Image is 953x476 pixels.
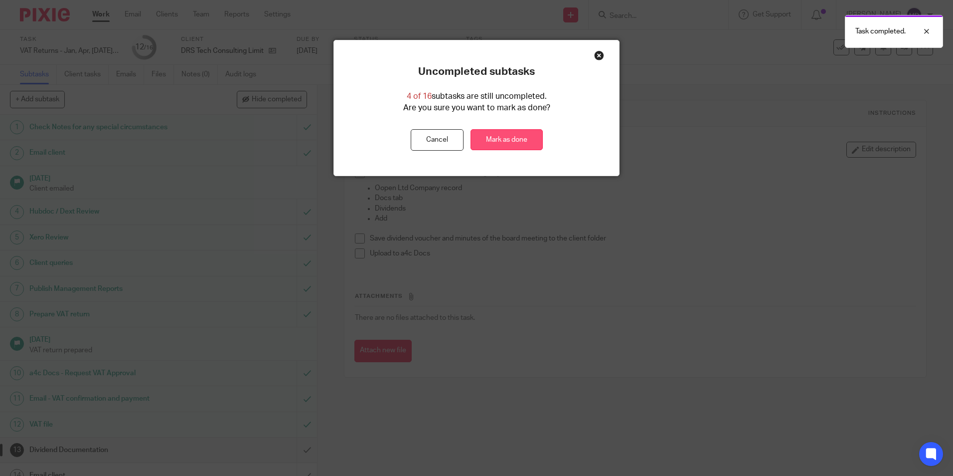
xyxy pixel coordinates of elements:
p: Uncompleted subtasks [418,65,535,78]
p: subtasks are still uncompleted. [407,91,547,102]
p: Task completed. [855,26,906,36]
p: Are you sure you want to mark as done? [403,102,550,114]
button: Cancel [411,129,464,151]
div: Close this dialog window [594,50,604,60]
a: Mark as done [471,129,543,151]
span: 4 of 16 [407,92,432,100]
